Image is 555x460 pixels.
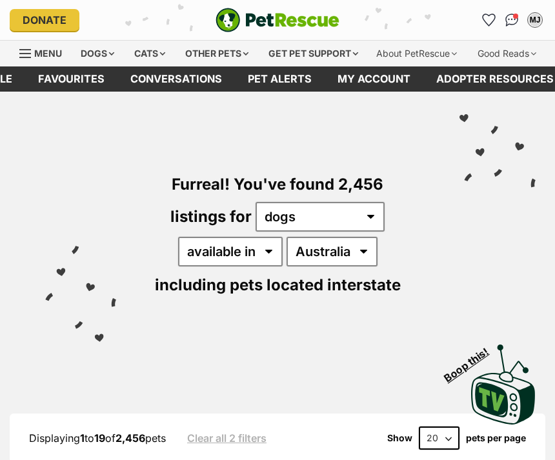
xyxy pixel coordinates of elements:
div: Other pets [176,41,257,66]
strong: 1 [80,432,85,445]
ul: Account quick links [478,10,545,30]
a: My account [325,66,423,92]
div: Dogs [72,41,123,66]
a: Donate [10,9,79,31]
strong: 2,456 [116,432,145,445]
div: Good Reads [469,41,545,66]
a: Boop this! [471,333,536,427]
button: My account [525,10,545,30]
a: Clear all 2 filters [187,432,267,444]
strong: 19 [94,432,105,445]
span: Boop this! [442,337,501,384]
div: About PetRescue [367,41,466,66]
img: logo-e224e6f780fb5917bec1dbf3a21bbac754714ae5b6737aabdf751b685950b380.svg [216,8,339,32]
span: including pets located interstate [155,275,401,294]
a: Favourites [478,10,499,30]
a: Menu [19,41,71,64]
span: Show [387,433,412,443]
div: Cats [125,41,174,66]
img: PetRescue TV logo [471,345,536,425]
span: Menu [34,48,62,59]
span: Furreal! You've found 2,456 listings for [170,175,383,226]
a: conversations [117,66,235,92]
img: chat-41dd97257d64d25036548639549fe6c8038ab92f7586957e7f3b1b290dea8141.svg [505,14,519,26]
span: Displaying to of pets [29,432,166,445]
label: pets per page [466,433,526,443]
div: MJ [529,14,541,26]
div: Get pet support [259,41,367,66]
a: Favourites [25,66,117,92]
a: Conversations [501,10,522,30]
a: Pet alerts [235,66,325,92]
a: PetRescue [216,8,339,32]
